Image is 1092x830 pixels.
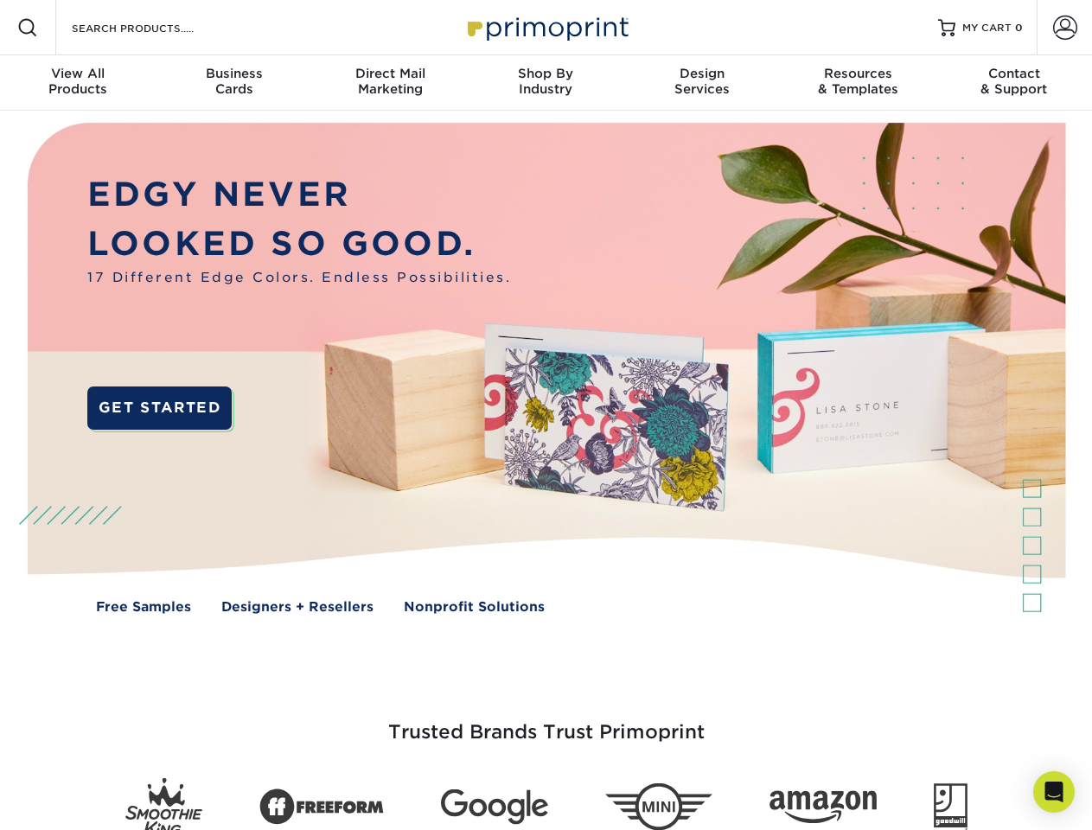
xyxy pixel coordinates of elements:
span: Resources [780,66,936,81]
a: BusinessCards [156,55,311,111]
img: Google [441,789,548,825]
h3: Trusted Brands Trust Primoprint [41,680,1052,764]
span: Design [624,66,780,81]
a: DesignServices [624,55,780,111]
div: Industry [468,66,623,97]
a: Free Samples [96,597,191,617]
img: Goodwill [934,783,967,830]
span: 0 [1015,22,1023,34]
span: Contact [936,66,1092,81]
span: MY CART [962,21,1012,35]
span: Shop By [468,66,623,81]
div: & Support [936,66,1092,97]
a: Contact& Support [936,55,1092,111]
img: Primoprint [460,9,633,46]
div: Marketing [312,66,468,97]
a: Direct MailMarketing [312,55,468,111]
p: LOOKED SO GOOD. [87,220,511,269]
a: Shop ByIndustry [468,55,623,111]
div: Open Intercom Messenger [1033,771,1075,813]
a: Nonprofit Solutions [404,597,545,617]
span: Direct Mail [312,66,468,81]
span: Business [156,66,311,81]
input: SEARCH PRODUCTS..... [70,17,239,38]
p: EDGY NEVER [87,170,511,220]
span: 17 Different Edge Colors. Endless Possibilities. [87,268,511,288]
iframe: Google Customer Reviews [4,777,147,824]
img: Amazon [770,791,877,824]
div: Cards [156,66,311,97]
div: Services [624,66,780,97]
a: Designers + Resellers [221,597,374,617]
div: & Templates [780,66,936,97]
a: GET STARTED [87,386,232,430]
a: Resources& Templates [780,55,936,111]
